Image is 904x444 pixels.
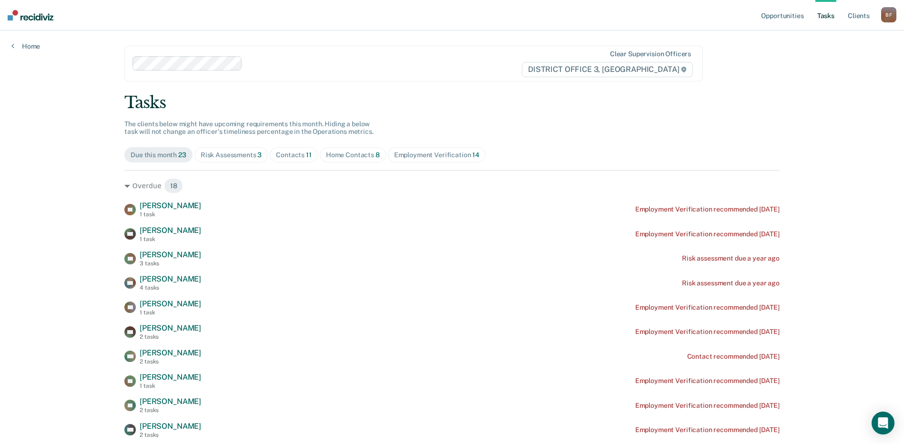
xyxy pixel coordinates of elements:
div: Risk Assessments [201,151,262,159]
span: [PERSON_NAME] [140,422,201,431]
span: 8 [376,151,380,159]
div: Risk assessment due a year ago [682,254,780,262]
div: Risk assessment due a year ago [682,279,780,287]
div: 4 tasks [140,284,201,291]
span: 11 [306,151,312,159]
span: [PERSON_NAME] [140,397,201,406]
span: 3 [257,151,262,159]
div: Employment Verification recommended [DATE] [635,402,780,410]
div: Employment Verification recommended [DATE] [635,426,780,434]
div: 1 task [140,211,201,218]
div: 1 task [140,309,201,316]
span: [PERSON_NAME] [140,299,201,308]
div: Contacts [276,151,312,159]
div: 3 tasks [140,260,201,267]
span: [PERSON_NAME] [140,201,201,210]
div: 1 task [140,236,201,242]
div: Open Intercom Messenger [872,412,894,434]
span: [PERSON_NAME] [140,348,201,357]
div: 2 tasks [140,432,201,438]
a: Home [11,42,40,50]
button: BF [881,7,896,22]
div: 2 tasks [140,333,201,340]
div: Tasks [124,93,780,112]
div: Contact recommended [DATE] [687,353,780,361]
span: [PERSON_NAME] [140,226,201,235]
div: 2 tasks [140,407,201,414]
span: 14 [472,151,479,159]
div: Employment Verification recommended [DATE] [635,205,780,213]
span: [PERSON_NAME] [140,274,201,283]
span: [PERSON_NAME] [140,323,201,333]
img: Recidiviz [8,10,53,20]
div: Employment Verification [394,151,479,159]
div: Home Contacts [326,151,380,159]
span: [PERSON_NAME] [140,250,201,259]
span: 18 [164,178,183,193]
div: B F [881,7,896,22]
div: Due this month [131,151,186,159]
div: 1 task [140,383,201,389]
div: Employment Verification recommended [DATE] [635,303,780,312]
div: Clear supervision officers [610,50,691,58]
span: The clients below might have upcoming requirements this month. Hiding a below task will not chang... [124,120,374,136]
span: DISTRICT OFFICE 3, [GEOGRAPHIC_DATA] [522,62,693,77]
span: [PERSON_NAME] [140,373,201,382]
span: 23 [178,151,186,159]
div: Employment Verification recommended [DATE] [635,377,780,385]
div: Employment Verification recommended [DATE] [635,230,780,238]
div: 2 tasks [140,358,201,365]
div: Overdue 18 [124,178,780,193]
div: Employment Verification recommended [DATE] [635,328,780,336]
